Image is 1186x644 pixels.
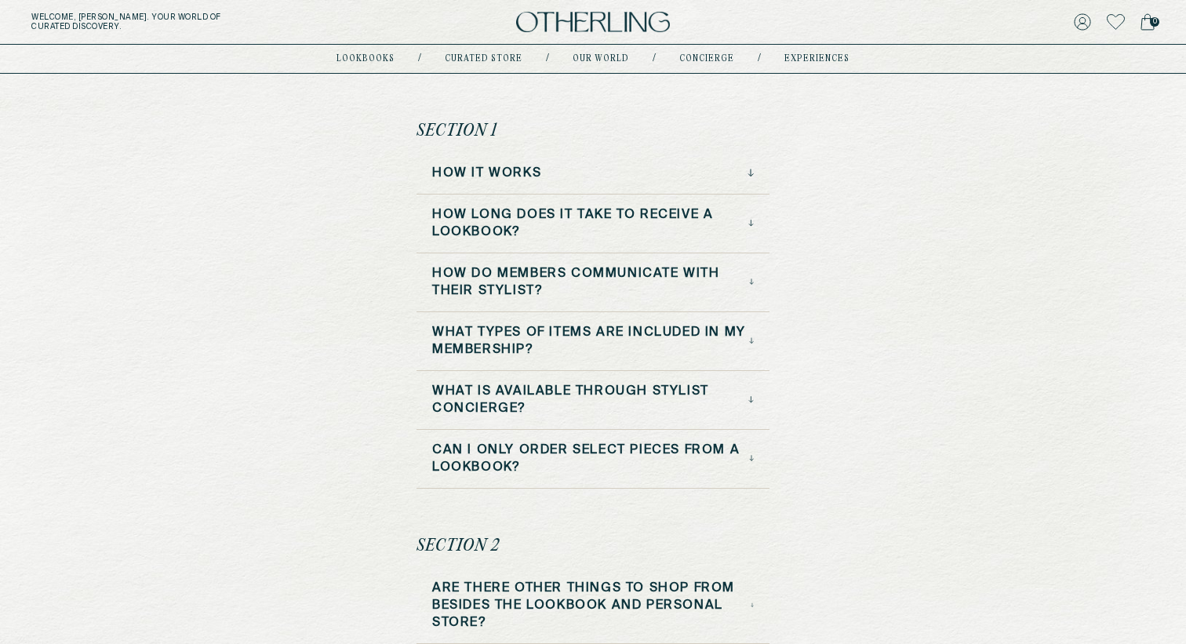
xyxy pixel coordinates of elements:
[432,265,749,300] h3: How do Members Communicate with Their Stylist?
[1141,11,1155,33] a: 0
[516,12,670,33] img: logo
[445,55,522,63] a: Curated store
[432,383,748,417] h3: What is available through stylist concierge?
[679,55,734,63] a: concierge
[417,121,497,141] h2: Section 1
[784,55,849,63] a: experiences
[432,324,749,358] h3: What types of items are included in my membership?
[432,206,748,241] h3: How long does it take to receive a lookbook?
[546,53,549,65] div: /
[758,53,761,65] div: /
[337,55,395,63] a: lookbooks
[417,536,500,556] h2: Section 2
[573,55,629,63] a: Our world
[432,580,751,631] h3: Are there other things to shop from besides the lookbook and personal store?
[31,13,369,31] h5: Welcome, [PERSON_NAME] . Your world of curated discovery.
[1150,17,1159,27] span: 0
[432,165,541,182] h3: How it Works
[418,53,421,65] div: /
[653,53,656,65] div: /
[432,442,749,476] h3: Can I only order select pieces from a lookbook?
